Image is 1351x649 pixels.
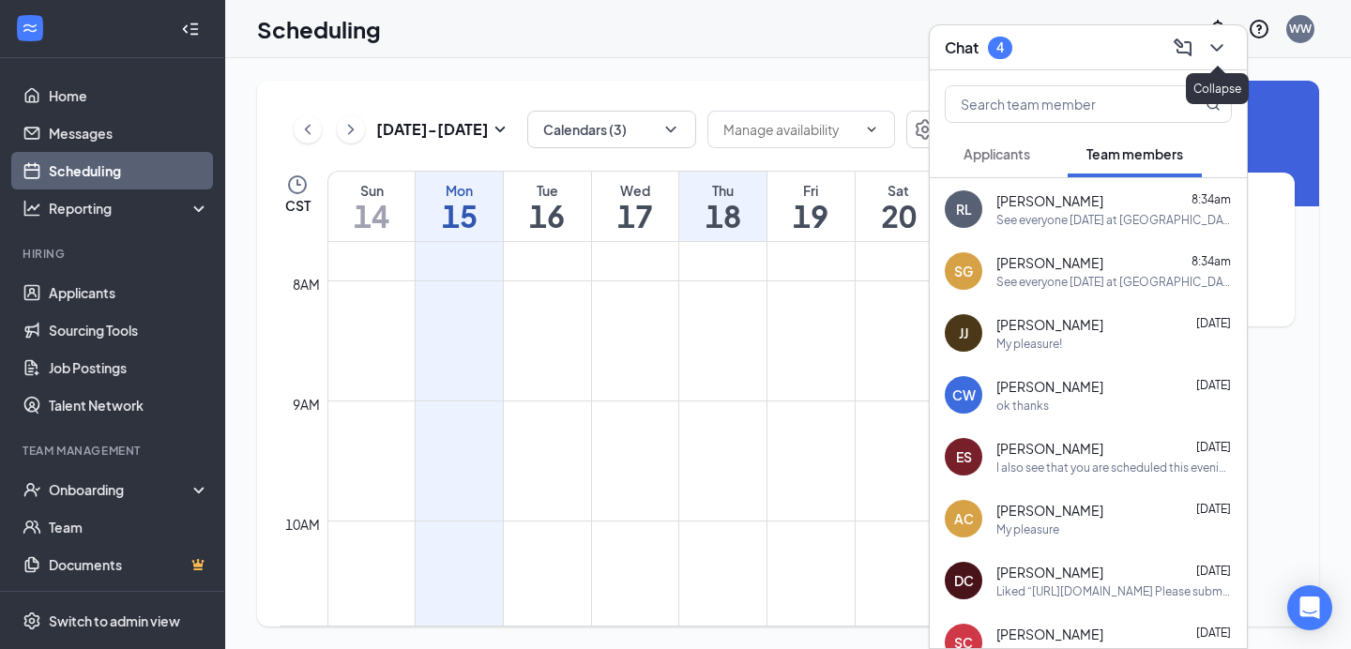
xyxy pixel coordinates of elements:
[996,583,1232,599] div: Liked “[URL][DOMAIN_NAME] Please submit an order for the new navy pants here. Thanks!”
[856,172,942,241] a: September 20, 2025
[1196,440,1231,454] span: [DATE]
[49,611,180,630] div: Switch to admin view
[504,181,591,200] div: Tue
[49,386,209,424] a: Talent Network
[996,625,1103,643] span: [PERSON_NAME]
[328,181,415,200] div: Sun
[996,274,1232,290] div: See everyone [DATE] at [GEOGRAPHIC_DATA]! We needed to CHANGE THE LOCATION. It will be at our [GE...
[289,274,324,294] div: 8am
[337,115,365,143] button: ChevronRight
[592,181,679,200] div: Wed
[952,385,976,404] div: CW
[996,563,1103,581] span: [PERSON_NAME]
[23,246,205,262] div: Hiring
[996,39,1004,55] div: 4
[956,200,972,219] div: RL
[416,172,503,241] a: September 15, 2025
[1168,33,1198,63] button: ComposeMessage
[49,508,209,546] a: Team
[996,521,1059,537] div: My pleasure
[49,349,209,386] a: Job Postings
[1192,254,1231,268] span: 8:34am
[954,509,974,528] div: AC
[23,199,41,218] svg: Analysis
[489,118,511,141] svg: SmallChevronDown
[964,145,1030,162] span: Applicants
[328,172,415,241] a: September 14, 2025
[49,152,209,189] a: Scheduling
[996,501,1103,520] span: [PERSON_NAME]
[328,200,415,232] h1: 14
[342,118,360,141] svg: ChevronRight
[1206,97,1221,112] svg: MagnifyingGlass
[996,212,1232,228] div: See everyone [DATE] at [GEOGRAPHIC_DATA]! We needed to CHANGE THE LOCATION. It will be at our [GE...
[23,443,205,459] div: Team Management
[856,200,942,232] h1: 20
[1207,18,1229,40] svg: Notifications
[257,13,381,45] h1: Scheduling
[959,324,968,342] div: JJ
[1196,502,1231,516] span: [DATE]
[954,262,973,280] div: SG
[281,514,324,535] div: 10am
[49,583,209,621] a: SurveysCrown
[864,122,879,137] svg: ChevronDown
[49,199,210,218] div: Reporting
[1196,626,1231,640] span: [DATE]
[914,118,936,141] svg: Settings
[996,439,1103,458] span: [PERSON_NAME]
[376,119,489,140] h3: [DATE] - [DATE]
[996,315,1103,334] span: [PERSON_NAME]
[49,546,209,583] a: DocumentsCrown
[954,571,974,590] div: DC
[49,274,209,311] a: Applicants
[1196,564,1231,578] span: [DATE]
[1196,378,1231,392] span: [DATE]
[1192,192,1231,206] span: 8:34am
[298,118,317,141] svg: ChevronLeft
[1196,316,1231,330] span: [DATE]
[592,172,679,241] a: September 17, 2025
[1287,585,1332,630] div: Open Intercom Messenger
[679,181,767,200] div: Thu
[49,311,209,349] a: Sourcing Tools
[1186,73,1249,104] div: Collapse
[49,480,193,499] div: Onboarding
[592,200,679,232] h1: 17
[286,174,309,196] svg: Clock
[996,377,1103,396] span: [PERSON_NAME]
[23,480,41,499] svg: UserCheck
[956,447,972,466] div: ES
[1289,21,1312,37] div: WW
[679,200,767,232] h1: 18
[996,398,1049,414] div: ok thanks
[1202,33,1232,63] button: ChevronDown
[294,115,322,143] button: ChevronLeft
[1172,37,1194,59] svg: ComposeMessage
[906,111,944,148] button: Settings
[996,191,1103,210] span: [PERSON_NAME]
[504,172,591,241] a: September 16, 2025
[527,111,696,148] button: Calendars (3)ChevronDown
[49,77,209,114] a: Home
[289,394,324,415] div: 9am
[49,114,209,152] a: Messages
[181,20,200,38] svg: Collapse
[767,172,855,241] a: September 19, 2025
[504,200,591,232] h1: 16
[856,181,942,200] div: Sat
[416,181,503,200] div: Mon
[1248,18,1270,40] svg: QuestionInfo
[285,196,311,215] span: CST
[996,460,1232,475] div: I also see that you are scheduled this evening at 7pm in the store. I reached out to the leader t...
[945,38,979,58] h3: Chat
[996,336,1062,352] div: My pleasure!
[23,611,41,630] svg: Settings
[723,119,857,140] input: Manage availability
[946,86,1168,122] input: Search team member
[767,181,855,200] div: Fri
[1086,145,1183,162] span: Team members
[679,172,767,241] a: September 18, 2025
[1206,37,1228,59] svg: ChevronDown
